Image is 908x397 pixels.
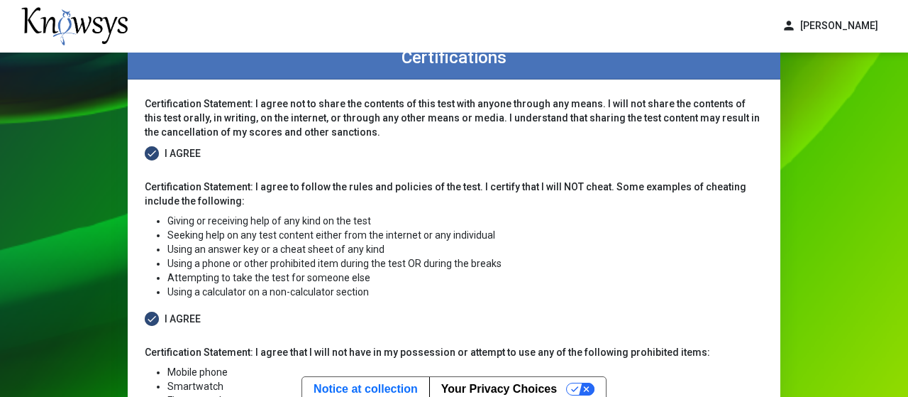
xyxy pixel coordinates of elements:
button: person[PERSON_NAME] [773,14,887,38]
li: Mobile phone [167,365,763,379]
li: Using a phone or other prohibited item during the test OR during the breaks [167,256,763,271]
li: Using an answer key or a cheat sheet of any kind [167,242,763,256]
p: Certification Statement: I agree that I will not have in my possession or attempt to use any of t... [145,345,763,359]
li: Attempting to take the test for someone else [167,271,763,285]
li: Smartwatch [167,379,763,393]
p: Certification Statement: I agree not to share the contents of this test with anyone through any m... [145,97,763,139]
li: Giving or receiving help of any kind on the test [167,214,763,228]
img: knowsys-logo.png [21,7,128,45]
p: Certification Statement: I agree to follow the rules and policies of the test. I certify that I w... [145,180,763,208]
li: Seeking help on any test content either from the internet or any individual [167,228,763,242]
label: Certifications [402,48,506,67]
span: person [782,18,796,33]
li: Using a calculator on a non-calculator section [167,285,763,299]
